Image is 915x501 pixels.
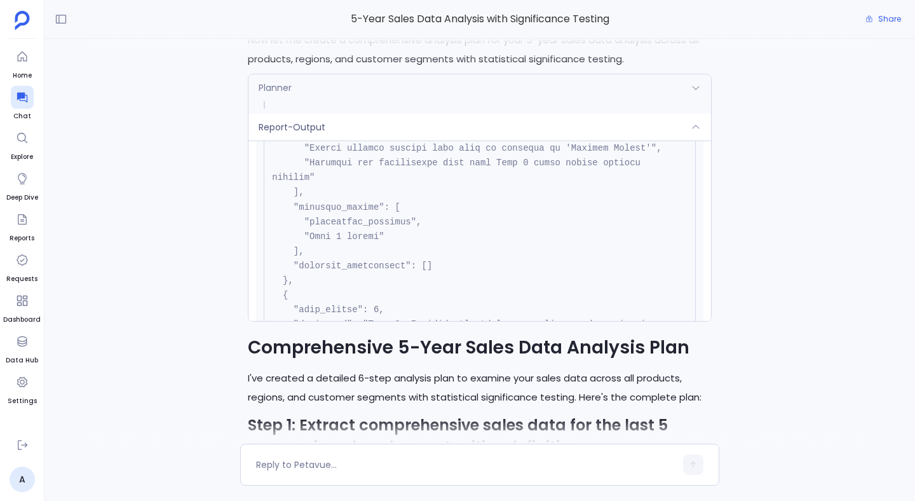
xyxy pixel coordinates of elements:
[248,415,668,457] strong: Step 1: Extract comprehensive sales data for the last 5 years using closed opportunities definition
[8,371,37,406] a: Settings
[6,274,37,284] span: Requests
[11,111,34,121] span: Chat
[6,167,38,203] a: Deep Dive
[6,249,37,284] a: Requests
[6,193,38,203] span: Deep Dive
[10,467,35,492] a: A
[240,11,719,27] span: 5-Year Sales Data Analysis with Significance Testing
[259,121,325,134] span: Report-Output
[11,45,34,81] a: Home
[259,81,292,94] span: Planner
[3,315,41,325] span: Dashboard
[3,289,41,325] a: Dashboard
[10,233,34,244] span: Reports
[6,355,38,366] span: Data Hub
[11,152,34,162] span: Explore
[8,396,37,406] span: Settings
[248,369,712,407] p: I've created a detailed 6-step analysis plan to examine your sales data across all products, regi...
[11,127,34,162] a: Explore
[11,86,34,121] a: Chat
[878,14,901,24] span: Share
[248,336,712,360] h1: Comprehensive 5-Year Sales Data Analysis Plan
[858,10,909,28] button: Share
[6,330,38,366] a: Data Hub
[11,71,34,81] span: Home
[15,11,30,30] img: petavue logo
[10,208,34,244] a: Reports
